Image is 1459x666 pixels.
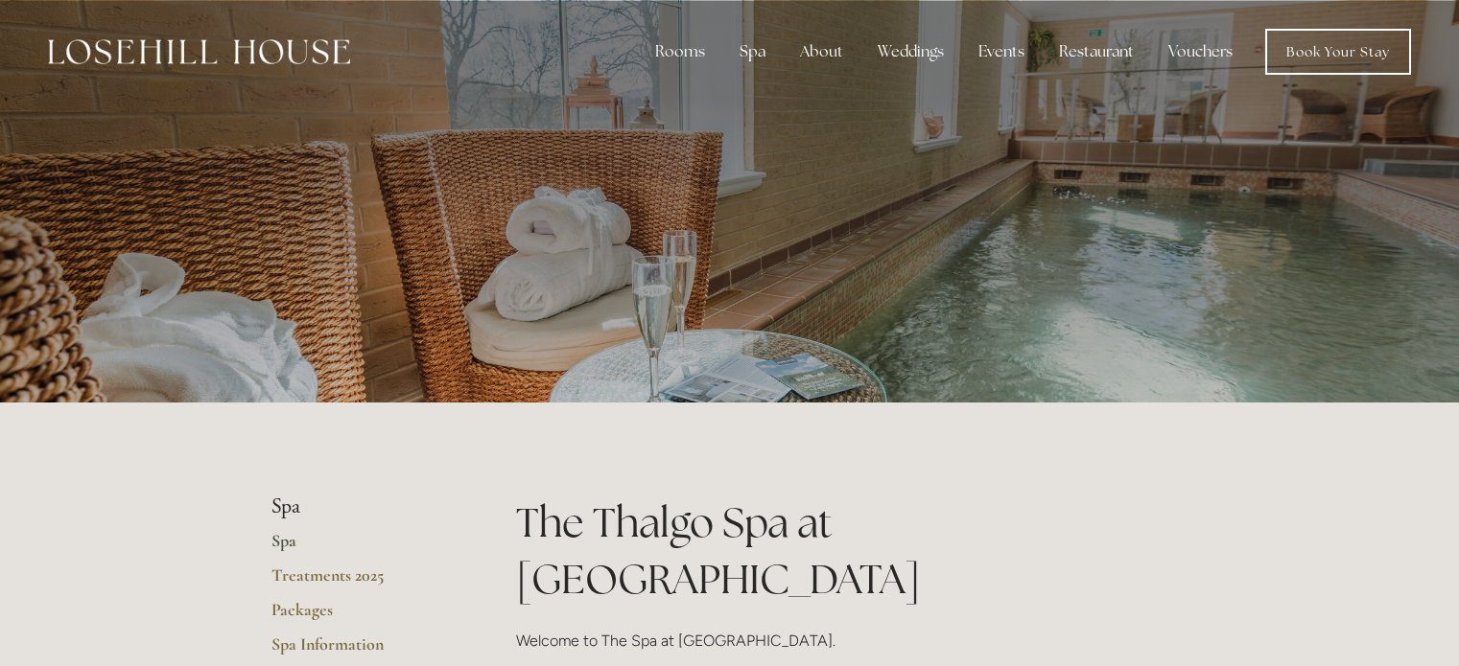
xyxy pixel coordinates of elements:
div: Rooms [640,33,720,71]
li: Spa [271,494,455,519]
a: Vouchers [1153,33,1248,71]
a: Treatments 2025 [271,564,455,599]
img: Losehill House [48,39,350,64]
div: Weddings [862,33,959,71]
div: Events [963,33,1040,71]
p: Welcome to The Spa at [GEOGRAPHIC_DATA]. [516,628,1188,654]
div: Spa [724,33,781,71]
div: About [785,33,859,71]
a: Spa [271,530,455,564]
div: Restaurant [1044,33,1149,71]
h1: The Thalgo Spa at [GEOGRAPHIC_DATA] [516,494,1188,608]
a: Packages [271,599,455,633]
a: Book Your Stay [1265,29,1411,75]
